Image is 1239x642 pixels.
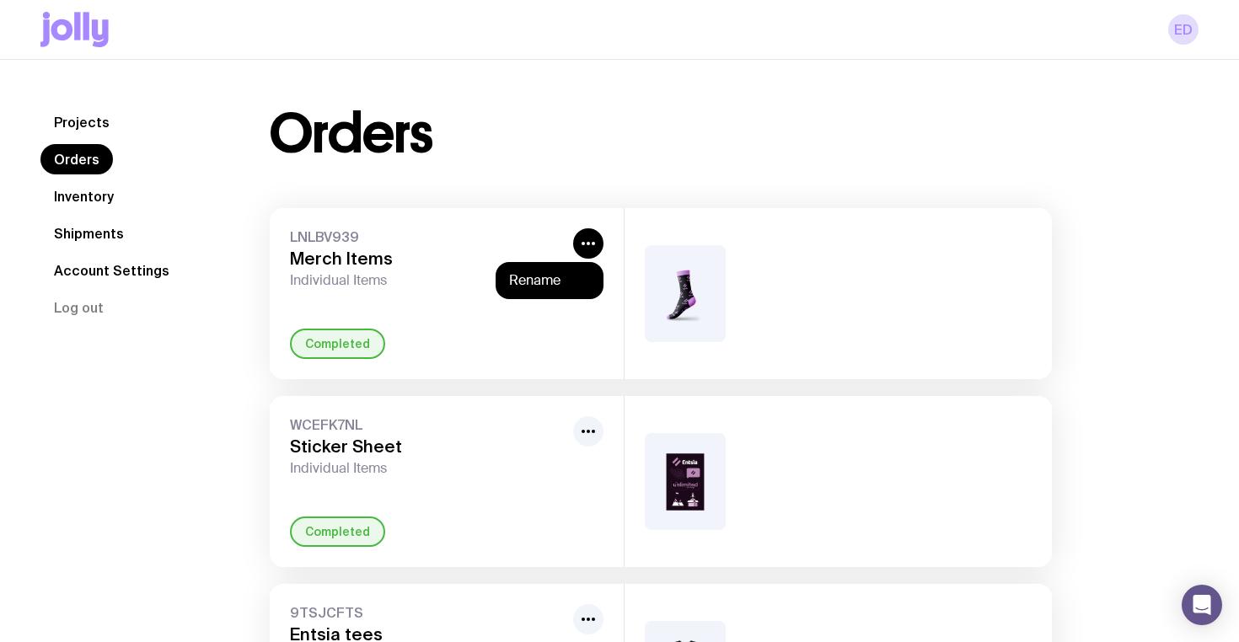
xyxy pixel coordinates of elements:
[290,329,385,359] div: Completed
[40,255,183,286] a: Account Settings
[40,292,117,323] button: Log out
[290,249,566,269] h3: Merch Items
[290,436,566,457] h3: Sticker Sheet
[40,144,113,174] a: Orders
[290,516,385,547] div: Completed
[1168,14,1199,45] a: ED
[40,181,127,211] a: Inventory
[290,460,566,477] span: Individual Items
[1182,585,1222,625] div: Open Intercom Messenger
[290,604,566,621] span: 9TSJCFTS
[290,416,566,433] span: WCEFK7NL
[290,228,566,245] span: LNLBV939
[270,107,432,161] h1: Orders
[40,218,137,249] a: Shipments
[509,272,590,289] button: Rename
[40,107,123,137] a: Projects
[290,272,566,289] span: Individual Items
